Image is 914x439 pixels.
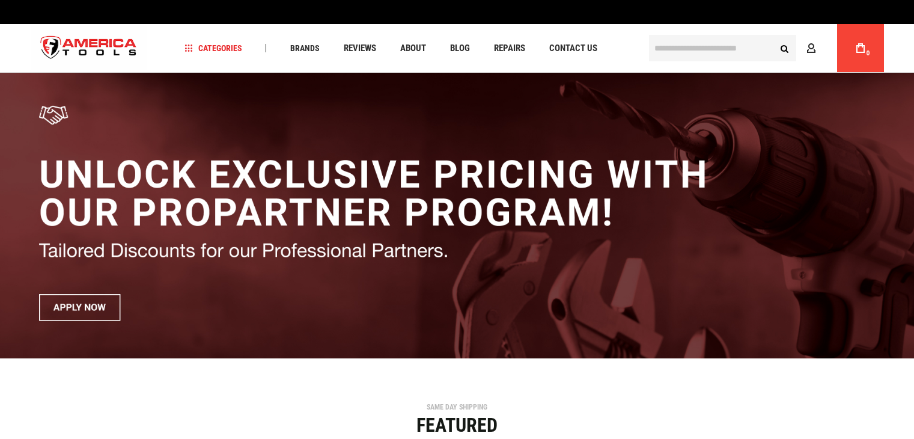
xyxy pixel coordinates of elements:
div: Featured [28,416,887,435]
a: Contact Us [544,40,603,57]
a: About [395,40,431,57]
div: SAME DAY SHIPPING [28,404,887,411]
a: Blog [445,40,475,57]
a: store logo [31,26,147,71]
a: Categories [179,40,248,57]
a: Brands [285,40,325,57]
span: 0 [867,50,870,57]
a: 0 [849,24,872,72]
span: Blog [450,44,470,53]
button: Search [773,37,796,60]
a: Repairs [489,40,531,57]
span: Reviews [344,44,376,53]
span: About [400,44,426,53]
span: Brands [290,44,320,52]
span: Repairs [494,44,525,53]
img: America Tools [31,26,147,71]
span: Contact Us [549,44,597,53]
a: Reviews [338,40,382,57]
span: Categories [184,44,242,52]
